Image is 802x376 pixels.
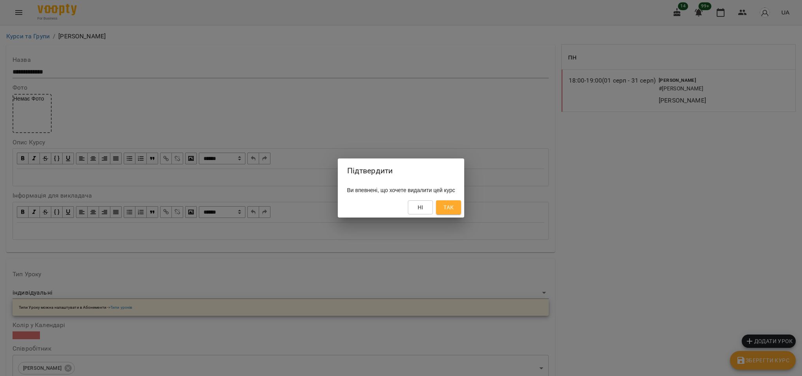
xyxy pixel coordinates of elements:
[418,203,424,212] span: Ні
[408,200,433,214] button: Ні
[443,203,454,212] span: Так
[347,165,455,177] h2: Підтвердити
[338,183,465,197] div: Ви впевнені, що хочете видалити цей курс
[436,200,461,214] button: Так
